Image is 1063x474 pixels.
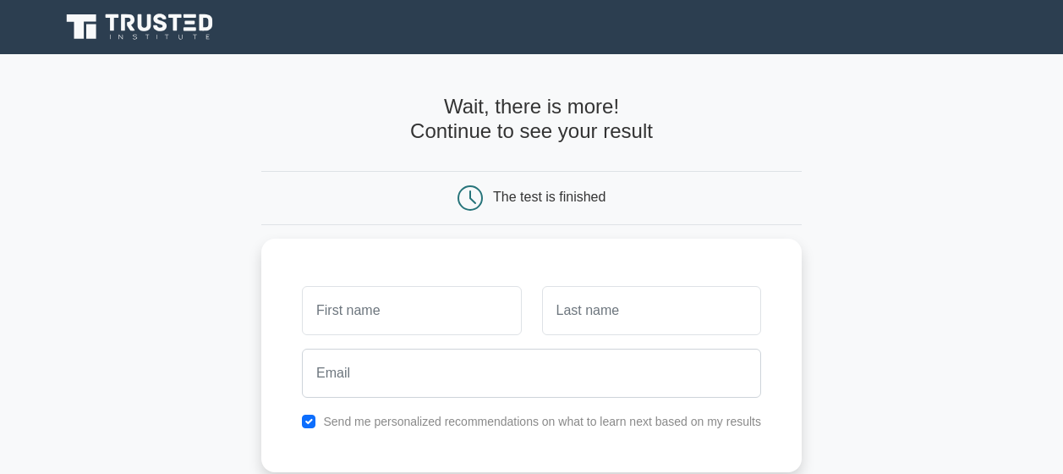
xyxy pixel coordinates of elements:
[261,95,802,144] h4: Wait, there is more! Continue to see your result
[542,286,761,335] input: Last name
[302,349,761,398] input: Email
[302,286,521,335] input: First name
[323,415,761,428] label: Send me personalized recommendations on what to learn next based on my results
[493,190,605,204] div: The test is finished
